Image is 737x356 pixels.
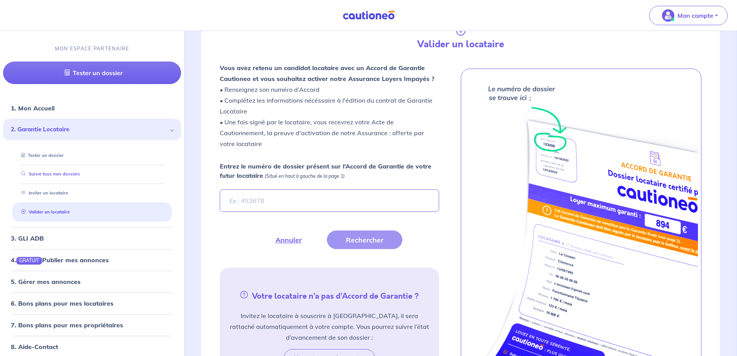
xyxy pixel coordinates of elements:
img: illu_account_valid_menu.svg [662,9,674,22]
a: Tester un dossier [3,62,181,84]
span: 2. Garantie Locataire [11,125,168,134]
a: 8. Aide-Contact [11,343,58,351]
strong: Entrez le numéro de dossier présent sur l’Accord de Garantie de votre futur locataire [220,162,431,179]
div: 8. Aide-Contact [3,339,181,354]
div: Valider un locataire [12,206,172,218]
a: Suivre tous mes dossiers [18,171,80,177]
p: Mon compte [677,11,713,20]
p: MON ESPACE PARTENAIRE [55,45,130,52]
div: Inviter un locataire [12,187,172,199]
img: Cautioneo [340,10,398,20]
h5: Votre locataire n’a pas d’Accord de Garantie ? [223,289,436,301]
button: illu_account_valid_menu.svgMon compte [649,6,728,25]
div: 3. GLI ADB [3,230,181,246]
a: 5. Gérer mes annonces [11,278,80,285]
a: Inviter un locataire [18,190,68,196]
div: 2. Garantie Locataire [3,119,181,140]
div: 6. Bons plans pour mes locataires [3,296,181,311]
div: 4.GRATUITPublier mes annonces [3,252,181,268]
strong: Vous avez retenu un candidat locataire avec un Accord de Garantie Cautioneo et vous souhaitez act... [220,64,434,83]
a: 3. GLI ADB [11,234,44,242]
div: Tester un dossier [12,149,172,162]
a: Valider un locataire [18,209,70,215]
div: Suivre tous mes dossiers [12,168,172,181]
a: 1. Mon Accueil [11,104,55,112]
a: Tester un dossier [18,153,64,158]
div: 1. Mon Accueil [3,100,181,116]
h4: Valider un locataire [338,39,583,50]
p: • Renseignez son numéro d’Accord • Complétez les informations nécéssaire à l'édition du contrat d... [220,62,439,149]
div: 5. Gérer mes annonces [3,274,181,289]
input: Ex : 453678 [220,189,439,212]
button: Annuler [256,230,321,249]
div: 7. Bons plans pour mes propriétaires [3,317,181,333]
p: Invitez le locataire à souscrire à [GEOGRAPHIC_DATA], il sera rattaché automatiquement à votre co... [229,310,429,343]
a: 7. Bons plans pour mes propriétaires [11,321,123,329]
a: 6. Bons plans pour mes locataires [11,299,113,307]
a: 4.GRATUITPublier mes annonces [11,256,109,264]
em: (Situé en haut à gauche de la page 1) [265,173,345,179]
